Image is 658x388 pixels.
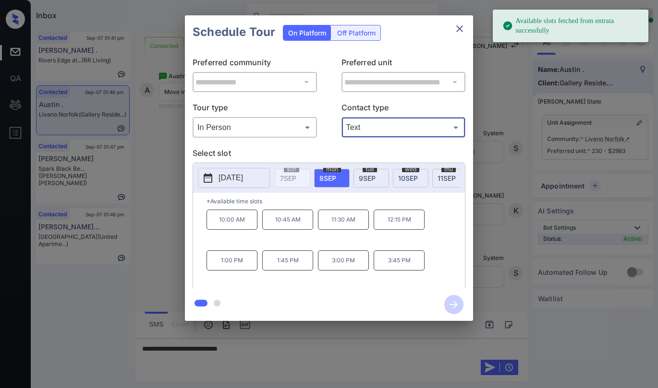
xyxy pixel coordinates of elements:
span: thu [441,166,456,172]
span: mon [323,166,341,172]
p: *Available time slots [207,193,465,210]
div: date-select [314,169,350,188]
p: 10:00 AM [207,210,257,230]
div: Available slots fetched from entrata successfully [502,12,641,39]
span: 8 SEP [319,174,336,182]
span: 9 SEP [359,174,376,182]
div: date-select [353,169,389,188]
p: Select slot [193,147,465,163]
span: tue [363,166,377,172]
p: 3:00 PM [318,250,369,270]
p: [DATE] [219,172,243,184]
div: date-select [432,169,468,188]
div: On Platform [283,25,331,40]
button: [DATE] [198,168,270,188]
div: Off Platform [332,25,380,40]
h2: Schedule Tour [185,15,283,49]
p: Contact type [341,102,466,117]
span: 10 SEP [398,174,418,182]
p: 3:45 PM [374,250,425,270]
p: 11:30 AM [318,210,369,230]
p: 1:45 PM [262,250,313,270]
button: btn-next [439,292,469,317]
p: Tour type [193,102,317,117]
p: Preferred unit [341,57,466,72]
div: In Person [195,119,315,135]
div: Text [344,119,463,135]
span: 11 SEP [438,174,456,182]
div: date-select [393,169,428,188]
button: close [450,19,469,38]
p: 10:45 AM [262,210,313,230]
p: 1:00 PM [207,250,257,270]
p: 12:15 PM [374,210,425,230]
p: Preferred community [193,57,317,72]
span: wed [402,166,419,172]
